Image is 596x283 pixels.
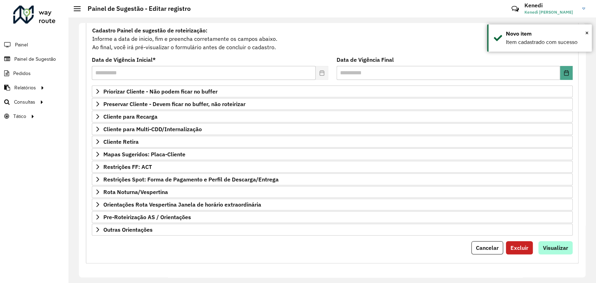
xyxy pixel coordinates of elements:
[92,211,573,223] a: Pre-Roteirização AS / Orientações
[103,214,191,220] span: Pre-Roteirização AS / Orientações
[103,151,185,157] span: Mapas Sugeridos: Placa-Cliente
[92,55,156,64] label: Data de Vigência Inicial
[92,148,573,160] a: Mapas Sugeridos: Placa-Cliente
[508,1,523,16] a: Contato Rápido
[337,55,394,64] label: Data de Vigência Final
[560,66,573,80] button: Choose Date
[103,114,157,119] span: Cliente para Recarga
[92,26,573,52] div: Informe a data de inicio, fim e preencha corretamente os campos abaixo. Ao final, você irá pré-vi...
[103,139,139,144] span: Cliente Retira
[92,136,573,148] a: Cliente Retira
[15,41,28,49] span: Painel
[14,98,35,106] span: Consultas
[92,111,573,122] a: Cliente para Recarga
[92,186,573,198] a: Rota Noturna/Vespertina
[103,177,279,182] span: Restrições Spot: Forma de Pagamento e Perfil de Descarga/Entrega
[103,227,153,232] span: Outras Orientações
[538,241,573,254] button: Visualizar
[103,202,261,207] span: Orientações Rota Vespertina Janela de horário extraordinária
[92,199,573,210] a: Orientações Rota Vespertina Janela de horário extraordinária
[585,29,589,37] span: ×
[92,173,573,185] a: Restrições Spot: Forma de Pagamento e Perfil de Descarga/Entrega
[476,244,499,251] span: Cancelar
[103,101,245,107] span: Preservar Cliente - Devem ficar no buffer, não roteirizar
[13,113,26,120] span: Tático
[524,2,577,9] h3: Kenedi
[103,126,202,132] span: Cliente para Multi-CDD/Internalização
[510,244,528,251] span: Excluir
[14,55,56,63] span: Painel de Sugestão
[103,89,218,94] span: Priorizar Cliente - Não podem ficar no buffer
[92,27,207,34] strong: Cadastro Painel de sugestão de roteirização:
[92,98,573,110] a: Preservar Cliente - Devem ficar no buffer, não roteirizar
[506,241,533,254] button: Excluir
[13,70,31,77] span: Pedidos
[92,224,573,236] a: Outras Orientações
[585,28,589,38] button: Close
[103,164,152,170] span: Restrições FF: ACT
[506,38,587,46] div: Item cadastrado com sucesso
[471,241,503,254] button: Cancelar
[92,161,573,173] a: Restrições FF: ACT
[92,123,573,135] a: Cliente para Multi-CDD/Internalização
[506,30,587,38] div: Novo item
[92,85,573,97] a: Priorizar Cliente - Não podem ficar no buffer
[14,84,36,91] span: Relatórios
[103,189,168,195] span: Rota Noturna/Vespertina
[543,244,568,251] span: Visualizar
[81,5,191,13] h2: Painel de Sugestão - Editar registro
[524,9,577,15] span: Kenedi [PERSON_NAME]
